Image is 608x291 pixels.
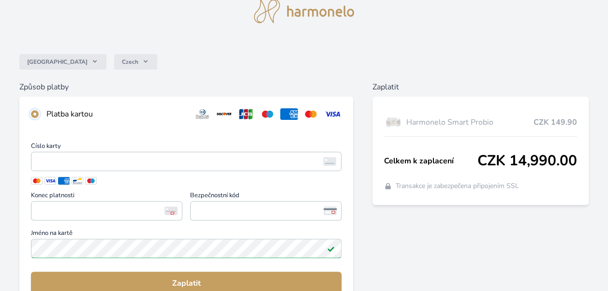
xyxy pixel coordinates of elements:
span: Zaplatit [39,277,334,289]
img: jcb.svg [237,108,255,120]
span: Transakce je zabezpečena připojením SSL [396,181,519,191]
img: Platné pole [327,245,335,252]
span: Číslo karty [31,143,341,152]
span: Czech [122,58,138,66]
span: Harmonelo Smart Probio [406,116,534,128]
img: mc.svg [302,108,320,120]
span: Celkem k zaplacení [384,155,477,167]
span: CZK 14,990.00 [477,152,577,170]
iframe: Iframe pro bezpečnostní kód [194,204,337,218]
img: maestro.svg [259,108,277,120]
iframe: Iframe pro datum vypršení platnosti [35,204,178,218]
img: amex.svg [280,108,298,120]
button: [GEOGRAPHIC_DATA] [19,54,106,70]
img: discover.svg [215,108,233,120]
h6: Způsob platby [19,81,353,93]
iframe: Iframe pro číslo karty [35,155,337,168]
img: diners.svg [193,108,211,120]
input: Jméno na kartěPlatné pole [31,239,341,258]
div: Platba kartou [46,108,186,120]
img: Box-6-lahvi-SMART-PROBIO-1_(1)-lo.png [384,110,402,134]
img: Konec platnosti [164,206,178,215]
img: card [323,157,336,166]
span: [GEOGRAPHIC_DATA] [27,58,88,66]
span: Jméno na kartě [31,230,341,239]
span: Konec platnosti [31,192,182,201]
h6: Zaplatit [372,81,589,93]
span: Bezpečnostní kód [190,192,341,201]
img: visa.svg [324,108,341,120]
button: Czech [114,54,157,70]
span: CZK 149.90 [534,116,577,128]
